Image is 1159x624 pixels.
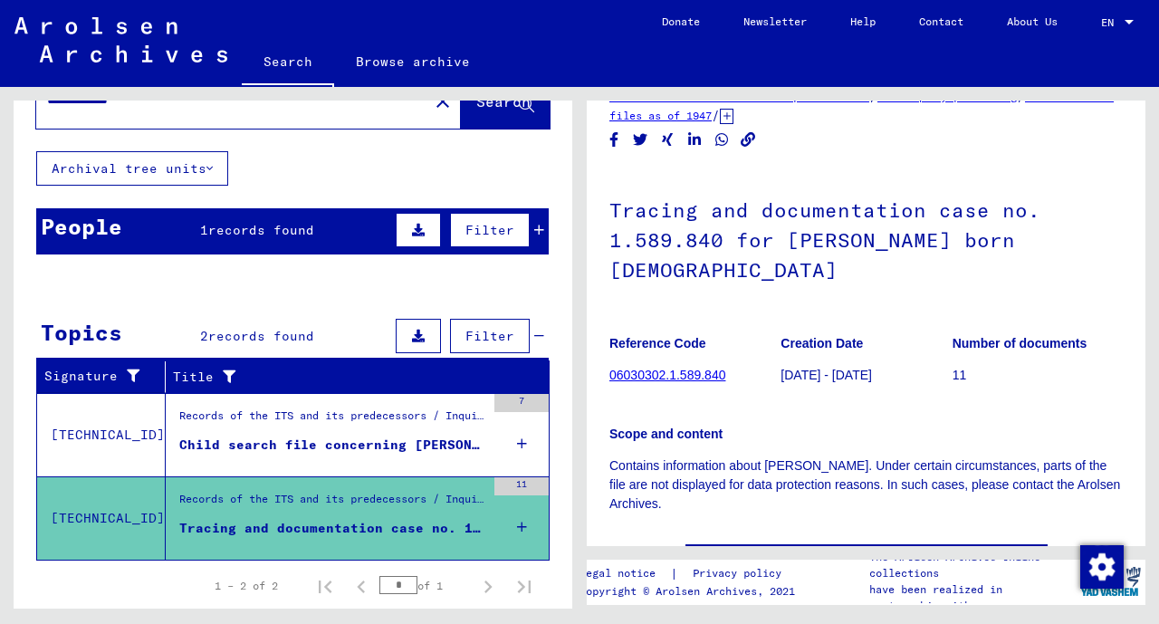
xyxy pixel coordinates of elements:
p: have been realized in partnership with [869,581,1076,614]
p: Contains information about [PERSON_NAME]. Under certain circumstances, parts of the file are not ... [609,456,1123,514]
div: Child search file concerning [PERSON_NAME] 1939-00-00 [179,436,485,455]
div: Signature [44,367,151,386]
span: records found [208,222,314,238]
b: Reference Code [609,336,706,350]
span: / [712,107,720,123]
span: 1 [200,222,208,238]
a: Browse archive [334,40,492,83]
h1: Tracing and documentation case no. 1.589.840 for [PERSON_NAME] born [DEMOGRAPHIC_DATA] [609,168,1123,308]
div: People [41,210,122,243]
div: 11 [494,477,549,495]
button: Share on WhatsApp [713,129,732,151]
p: The Arolsen Archives online collections [869,549,1076,581]
button: Share on Twitter [631,129,650,151]
div: Records of the ITS and its predecessors / Inquiry processing / ITS case files as of 1947 / Reposi... [179,491,485,516]
button: Copy link [739,129,758,151]
b: Number of documents [953,336,1087,350]
button: Filter [450,319,530,353]
span: Search [476,92,531,110]
mat-icon: close [432,91,454,112]
div: Title [173,362,532,391]
div: Records of the ITS and its predecessors / Inquiry processing / Case files of Child Tracing Branch... [179,408,485,433]
td: [TECHNICAL_ID] [37,393,166,476]
span: Filter [465,222,514,238]
span: EN [1101,16,1121,29]
div: Title [173,368,513,387]
span: Filter [465,328,514,344]
button: Share on LinkedIn [685,129,704,151]
button: Last page [506,568,542,604]
img: yv_logo.png [1077,559,1145,604]
a: Privacy policy [678,564,803,583]
button: Share on Facebook [605,129,624,151]
img: Arolsen_neg.svg [14,17,227,62]
div: | [579,564,803,583]
a: 06030302.1.589.840 [609,368,725,382]
p: [DATE] - [DATE] [781,366,951,385]
a: Search [242,40,334,87]
button: Filter [450,213,530,247]
a: Legal notice [579,564,670,583]
div: Signature [44,362,169,391]
td: [TECHNICAL_ID] [37,476,166,560]
p: Copyright © Arolsen Archives, 2021 [579,583,803,600]
div: of 1 [379,577,470,594]
button: Archival tree units [36,151,228,186]
button: Search [461,72,550,129]
div: Change consent [1079,544,1123,588]
div: 1 – 2 of 2 [215,578,278,594]
img: Change consent [1080,545,1124,589]
button: Clear [425,82,461,119]
button: Next page [470,568,506,604]
button: Share on Xing [658,129,677,151]
div: Tracing and documentation case no. 1.589.840 for [PERSON_NAME] born [DEMOGRAPHIC_DATA] [179,519,485,538]
button: Previous page [343,568,379,604]
b: Scope and content [609,427,723,441]
b: Creation Date [781,336,863,350]
p: 11 [953,366,1123,385]
button: First page [307,568,343,604]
